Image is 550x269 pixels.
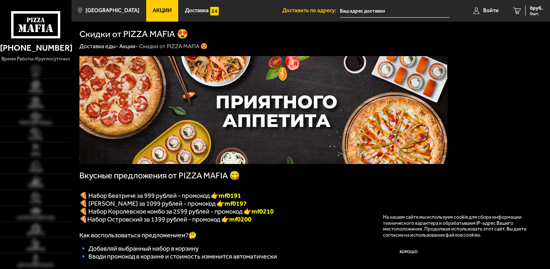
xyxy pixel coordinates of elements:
[530,12,543,16] span: 0 шт.
[225,200,247,208] b: mf0197
[139,43,208,50] div: Скидки от PIZZA MAFIA 😍
[383,243,435,261] button: Хорошо
[251,208,274,215] span: mf0210
[210,7,219,15] img: 15daf4d41897b9f0e9f617042186c801.svg
[119,43,138,50] a: Акции-
[79,208,251,215] span: 🍕 Набор Королевское комбо за 2599 рублей - промокод 👉
[340,4,450,18] input: Ваш адрес доставки
[383,214,532,238] p: На нашем сайте мы используем cookie для сбора информации технического характера и обрабатываем IP...
[87,215,251,223] span: Набор Островский за 1399 рублей - промокод 👉
[79,192,241,200] span: 🍕 Набор Беатриче за 999 рублей - промокод 👉
[79,200,247,208] span: 🍕 [PERSON_NAME] за 1099 рублей - промокод 👉
[530,6,543,11] span: 0 руб.
[483,8,499,13] span: Войти
[79,29,188,39] h1: Скидки от PIZZA MAFIA 😍
[79,56,447,164] img: 1024x1024
[79,43,118,50] a: Доставка еды-
[79,170,240,181] span: Вкусные предложения от PIZZA MAFIA 😋
[79,252,277,260] span: 🔹 Вводи промокод в корзине и стоимость изменится автоматически
[79,231,197,239] span: Как воспользоваться предложением?🤔
[79,215,87,223] font: 🍕
[79,245,199,252] span: 🔹 Добавляй выбранный набор в корзину
[219,192,241,200] b: mf0191
[282,8,340,13] span: Доставить по адресу:
[185,8,209,13] span: Доставка
[85,8,139,13] span: [GEOGRAPHIC_DATA]
[229,215,251,223] b: mf0200
[153,8,172,13] span: Акции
